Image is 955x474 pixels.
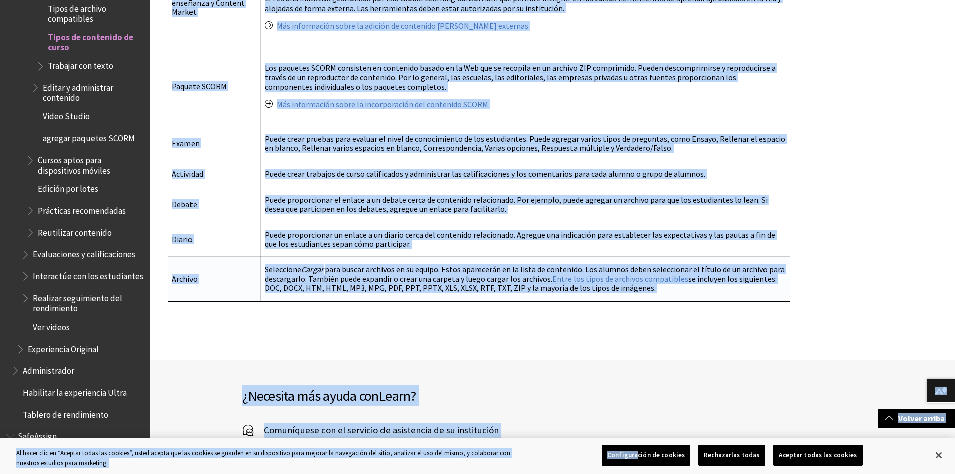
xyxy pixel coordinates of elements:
td: Debate [168,187,261,222]
td: Seleccione para buscar archivos en su equipo. Estos aparecerán en la lista de contenido. Los alum... [260,257,789,301]
span: Editar y administrar contenido [43,79,143,103]
span: Administrador [23,362,74,376]
span: Video Studio [43,108,90,121]
a: Comuníquese con el servicio de asistencia de su institución [242,423,499,438]
td: Diario [168,222,261,257]
span: Tablero de rendimiento [23,406,108,420]
button: Aceptar todas las cookies [773,445,862,466]
span: Evaluaciones y calificaciones [33,246,135,260]
span: Prácticas recomendadas [38,202,126,216]
a: Entre los tipos de archivos compatibles [552,274,688,284]
div: Al hacer clic en “Aceptar todas las cookies”, usted acepta que las cookies se guarden en su dispo... [16,448,525,468]
span: SafeAssign [18,428,57,441]
span: Edición por lotes [38,181,98,194]
span: Cursos aptos para dispositivos móviles [38,152,143,176]
p: Los paquetes SCORM consisten en contenido basado en la Web que se recopila en un archivo ZIP comp... [265,63,786,92]
a: Volver arriba [878,409,955,428]
span: Ver videos [33,319,70,332]
button: Configuración de cookies [602,445,690,466]
td: Paquete SCORM [168,47,261,126]
span: Realizar seguimiento del rendimiento [33,290,143,313]
button: Cerrar [928,444,950,466]
td: Actividad [168,161,261,187]
a: Más información sobre la adición de contenido [PERSON_NAME] externas [277,21,528,31]
a: Más información sobre la incorporación del contenido SCORM [277,99,488,110]
td: Puede proporcionar el enlace a un debate cerca de contenido relacionado. Por ejemplo, puede agreg... [260,187,789,222]
span: Trabajar con texto [48,58,113,71]
h2: ¿Necesita más ayuda con ? [242,385,553,406]
span: Comuníquese con el servicio de asistencia de su institución [254,423,499,438]
span: Cargar [301,264,324,274]
td: Examen [168,126,261,161]
span: Reutilizar contenido [38,224,112,238]
span: Tipos de contenido de curso [48,29,143,52]
td: Puede crear trabajos de curso calificados y administrar las calificaciones y los comentarios para... [260,161,789,187]
span: Interactúe con los estudiantes [33,268,143,281]
span: Experiencia Original [28,341,99,354]
span: Learn [378,387,410,405]
span: Habilitar la experiencia Ultra [23,384,127,398]
td: Puede proporcionar un enlace a un diario cerca del contenido relacionado. Agregue una indicación ... [260,222,789,257]
td: Archivo [168,257,261,301]
span: agregar paquetes SCORM [43,130,135,143]
td: Puede crear pruebas para evaluar el nivel de conocimiento de los estudiantes. Puede agregar vario... [260,126,789,161]
button: Rechazarlas todas [698,445,765,466]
